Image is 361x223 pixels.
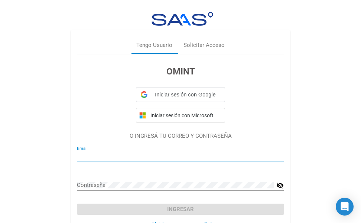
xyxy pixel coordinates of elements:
div: Solicitar Acceso [183,41,225,50]
p: O INGRESÁ TU CORREO Y CONTRASEÑA [77,132,284,140]
span: Ingresar [167,206,194,213]
h3: OMINT [77,65,284,78]
mat-icon: visibility_off [276,181,284,190]
span: Iniciar sesión con Microsoft [149,112,222,118]
span: Iniciar sesión con Google [150,91,220,99]
div: Open Intercom Messenger [336,198,354,216]
button: Ingresar [77,204,284,215]
button: Iniciar sesión con Microsoft [136,108,225,123]
div: Tengo Usuario [136,41,172,50]
div: Iniciar sesión con Google [136,87,225,102]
